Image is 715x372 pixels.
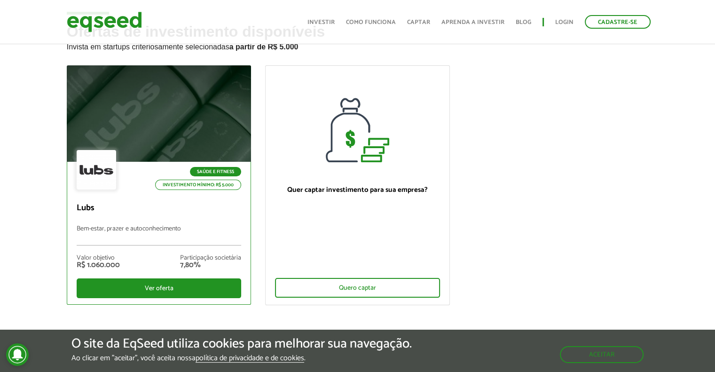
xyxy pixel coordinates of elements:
p: Lubs [77,203,242,214]
a: Aprenda a investir [441,19,504,25]
p: Ao clicar em "aceitar", você aceita nossa . [71,354,412,363]
div: Quero captar [275,278,440,298]
div: R$ 1.060.000 [77,261,120,269]
a: Blog [516,19,531,25]
a: Captar [407,19,430,25]
div: 7,80% [180,261,241,269]
div: Valor objetivo [77,255,120,261]
p: Bem-estar, prazer e autoconhecimento [77,225,242,245]
h2: Ofertas de investimento disponíveis [67,24,649,65]
div: Ver oferta [77,278,242,298]
div: Participação societária [180,255,241,261]
p: Saúde e Fitness [190,167,241,176]
a: Login [555,19,574,25]
button: Aceitar [560,346,644,363]
p: Investimento mínimo: R$ 5.000 [155,180,241,190]
img: EqSeed [67,9,142,34]
a: Como funciona [346,19,396,25]
a: Investir [307,19,335,25]
a: política de privacidade e de cookies [196,355,304,363]
p: Quer captar investimento para sua empresa? [275,186,440,194]
a: Quer captar investimento para sua empresa? Quero captar [265,65,450,305]
h5: O site da EqSeed utiliza cookies para melhorar sua navegação. [71,337,412,351]
p: Invista em startups criteriosamente selecionadas [67,40,649,51]
a: Cadastre-se [585,15,651,29]
strong: a partir de R$ 5.000 [229,43,299,51]
a: Saúde e Fitness Investimento mínimo: R$ 5.000 Lubs Bem-estar, prazer e autoconhecimento Valor obj... [67,65,251,305]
